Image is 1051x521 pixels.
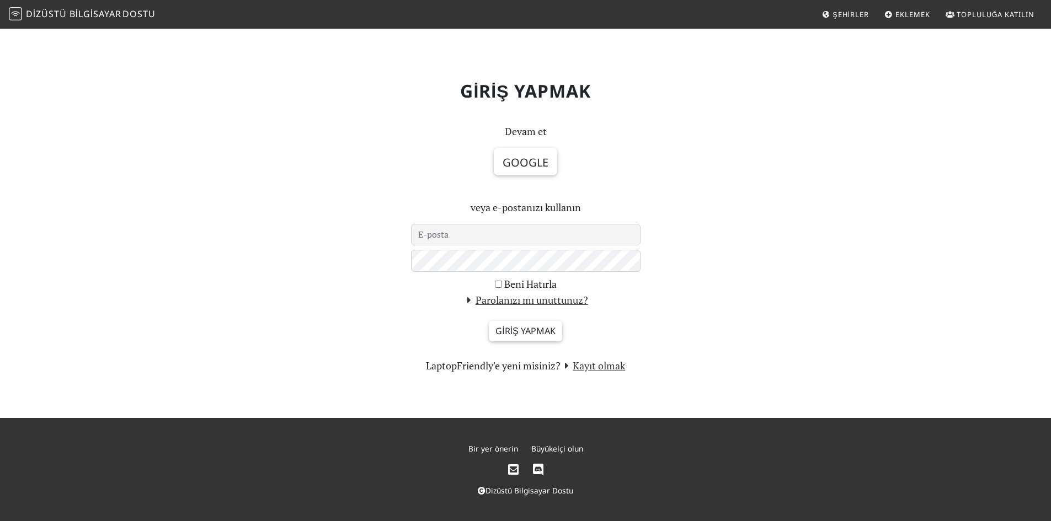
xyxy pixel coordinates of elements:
a: Bir yer önerin [468,443,518,454]
a: Büyükelçi olun [531,443,583,454]
font: Dizüstü Bilgisayar Dostu [486,485,573,496]
a: Dizüstü Bilgisayar Dostu Dizüstü BilgisayarDostu [9,5,156,24]
input: Giriş yapmak [489,321,562,342]
font: Parolanızı mı unuttunuz? [476,293,588,307]
input: E-posta [411,224,641,246]
font: Şehirler [833,9,868,19]
a: Parolanızı mı unuttunuz? [463,293,588,307]
font: Devam et [505,125,547,138]
font: Giriş yapmak [460,79,590,103]
img: Dizüstü Bilgisayar Dostu [9,7,22,20]
font: Beni Hatırla [504,277,557,291]
button: Google [494,148,557,175]
font: Kayıt olmak [573,359,625,372]
a: Topluluğa Katılın [941,4,1038,24]
font: Eklemek [895,9,930,19]
a: Şehirler [817,4,873,24]
font: Google [503,154,548,169]
a: Eklemek [880,4,934,24]
font: Dostu [122,8,156,20]
font: Dizüstü Bilgisayar [26,8,121,20]
font: veya e-postanızı kullanın [471,201,581,214]
font: LaptopFriendly'e yeni misiniz? [426,359,561,372]
a: Kayıt olmak [561,359,626,372]
font: Topluluğa Katılın [957,9,1034,19]
a: Dizüstü Bilgisayar Dostu [478,485,573,496]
